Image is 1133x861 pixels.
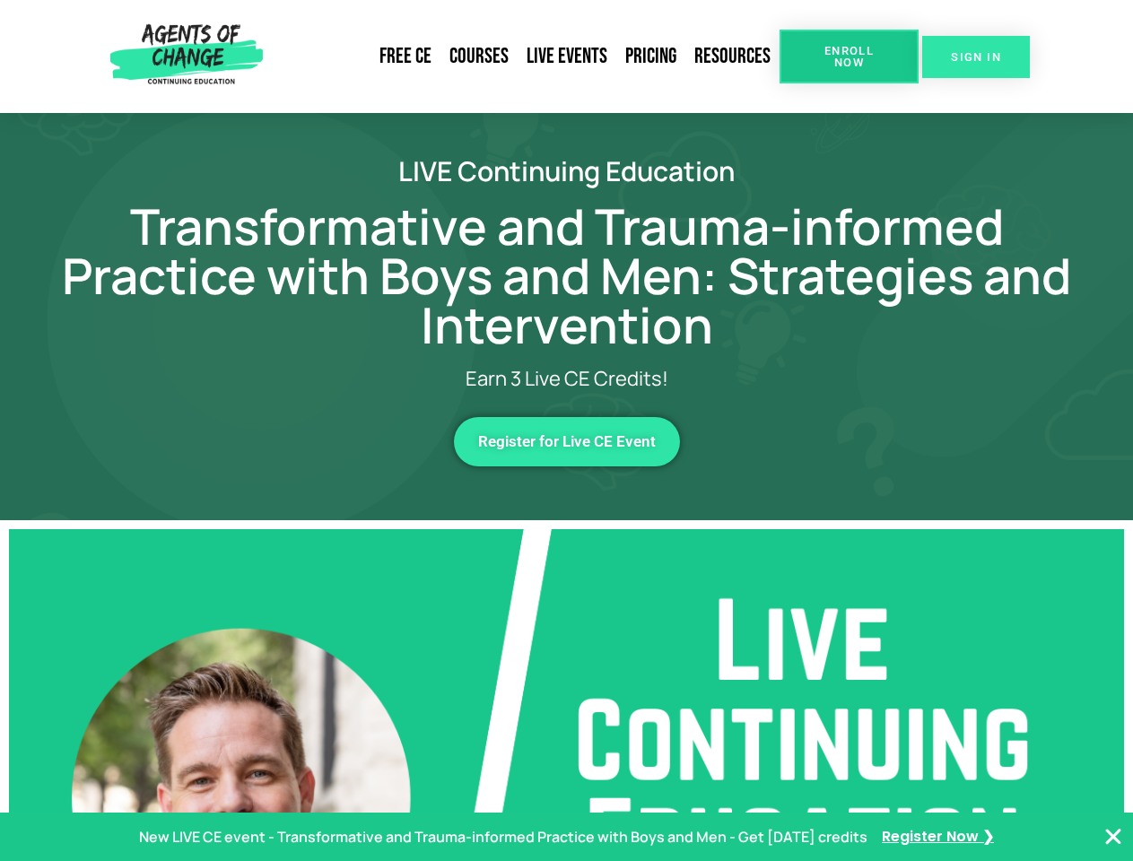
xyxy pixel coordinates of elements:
span: Enroll Now [808,45,890,68]
h2: LIVE Continuing Education [56,158,1078,184]
a: Pricing [616,36,685,77]
span: Register for Live CE Event [478,434,656,449]
p: New LIVE CE event - Transformative and Trauma-informed Practice with Boys and Men - Get [DATE] cr... [139,824,867,850]
a: Enroll Now [780,30,919,83]
a: Register for Live CE Event [454,417,680,466]
nav: Menu [270,36,780,77]
a: SIGN IN [922,36,1030,78]
a: Courses [440,36,518,77]
a: Resources [685,36,780,77]
span: SIGN IN [951,51,1001,63]
a: Free CE [370,36,440,77]
a: Register Now ❯ [882,824,994,850]
a: Live Events [518,36,616,77]
p: Earn 3 Live CE Credits! [127,368,1007,390]
h1: Transformative and Trauma-informed Practice with Boys and Men: Strategies and Intervention [56,202,1078,350]
button: Close Banner [1102,826,1124,848]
